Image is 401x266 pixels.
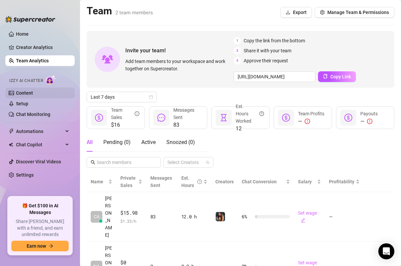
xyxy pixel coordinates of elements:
[234,57,241,64] span: 3
[242,213,252,220] span: 6 %
[95,114,103,122] span: dollar-circle
[220,114,228,122] span: hourglass
[16,31,29,37] a: Home
[46,75,56,85] img: AI Chatter
[234,47,241,54] span: 2
[91,178,107,185] span: Name
[216,212,225,221] img: Ivy
[16,58,49,63] a: Team Analytics
[16,42,69,53] a: Creator Analytics
[181,213,208,220] div: 12.0 h
[103,138,131,146] div: Pending ( 0 )
[320,10,325,15] span: setting
[135,106,139,121] span: info-circle
[11,218,69,238] span: Share [PERSON_NAME] with a friend, and earn unlimited rewards
[16,159,61,164] a: Discover Viral Videos
[173,121,202,129] span: 83
[211,172,238,192] th: Creators
[173,107,194,120] span: Messages Sent
[16,139,63,150] span: Chat Copilot
[286,10,290,15] span: download
[91,160,95,165] span: search
[11,241,69,251] button: Earn nowarrow-right
[327,10,389,15] span: Manage Team & Permissions
[206,160,210,164] span: team
[120,175,136,188] span: Private Sales
[236,125,264,133] span: 12
[150,213,173,220] div: 83
[298,210,317,223] a: Set wageedit
[244,37,305,44] span: Copy the link from the bottom
[244,57,288,64] span: Approve their request
[9,142,13,147] img: Chat Copilot
[301,218,305,223] span: edit
[120,209,142,217] span: $15.98
[323,74,328,79] span: copy
[87,5,153,17] h2: Team
[259,103,264,125] span: question-circle
[16,172,34,178] a: Settings
[325,192,364,242] td: —
[111,106,139,121] div: Team Sales
[378,243,394,259] div: Open Intercom Messenger
[244,47,291,54] span: Share it with your team
[94,213,100,220] span: CA
[87,172,116,192] th: Name
[360,111,378,116] span: Payouts
[9,129,14,134] span: thunderbolt
[318,71,356,82] button: Copy Link
[97,159,151,166] input: Search members
[150,175,172,188] span: Messages Sent
[197,174,202,189] span: question-circle
[298,111,324,116] span: Team Profits
[49,244,53,248] span: arrow-right
[111,121,139,129] span: $16
[11,203,69,216] span: 🎁 Get $100 in AI Messages
[87,138,93,146] div: All
[329,179,354,184] span: Profitability
[141,139,156,145] span: Active
[360,117,378,125] div: —
[280,7,312,18] button: Export
[120,218,142,224] span: $ 1.33 /h
[115,10,153,16] span: 2 team members
[234,37,241,44] span: 1
[16,112,50,117] a: Chat Monitoring
[5,16,55,23] img: logo-BBDzfeDw.svg
[149,95,153,99] span: calendar
[293,10,307,15] span: Export
[298,117,324,125] div: —
[166,139,195,145] span: Snoozed ( 0 )
[330,74,351,79] span: Copy Link
[282,114,290,122] span: dollar-circle
[157,114,165,122] span: message
[27,243,46,249] span: Earn now
[305,119,310,124] span: exclamation-circle
[9,78,43,84] span: Izzy AI Chatter
[315,7,394,18] button: Manage Team & Permissions
[344,114,352,122] span: dollar-circle
[298,179,312,184] span: Salary
[105,195,112,239] span: [PERSON_NAME]
[16,126,63,137] span: Automations
[16,90,33,96] a: Content
[367,119,372,124] span: exclamation-circle
[236,103,264,125] div: Est. Hours Worked
[16,101,28,106] a: Setup
[125,46,234,55] span: Invite your team!
[181,174,202,189] div: Est. Hours
[125,58,231,72] span: Add team members to your workspace and work together on Supercreator.
[242,179,277,184] span: Chat Conversion
[91,92,153,102] span: Last 7 days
